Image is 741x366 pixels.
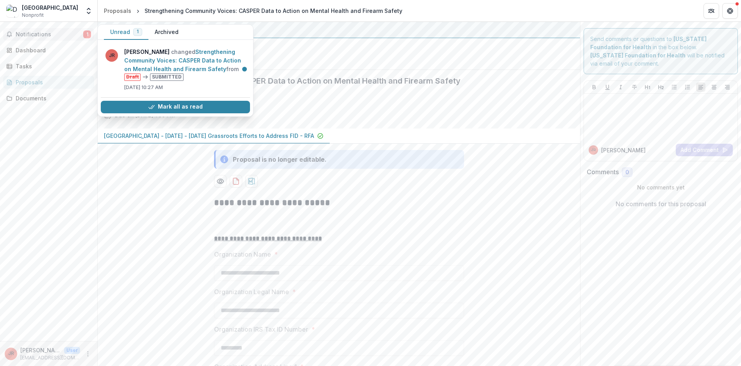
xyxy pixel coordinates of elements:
button: Ordered List [683,82,692,92]
div: Jessica Ricks [591,148,596,152]
button: Align Right [723,82,732,92]
p: [GEOGRAPHIC_DATA] - [DATE] - [DATE] Grassroots Efforts to Address FID - RFA [104,132,314,140]
button: Mark all as read [101,101,250,113]
button: Preview 40579542-56d7-4761-ac1d-f7dfa15c7e91-0.pdf [214,175,227,187]
img: Dent County Health Center [6,5,19,17]
p: Organization Name [214,250,271,259]
button: Add Comment [676,144,733,156]
button: Bold [589,82,599,92]
div: Dashboard [16,46,88,54]
a: Dashboard [3,44,94,57]
button: Align Left [696,82,705,92]
div: Tasks [16,62,88,70]
span: Nonprofit [22,12,44,19]
button: Italicize [616,82,625,92]
p: No comments for this proposal [616,199,706,209]
div: Strengthening Community Voices: CASPER Data to Action on Mental Health and Firearm Safety [145,7,402,15]
p: [PERSON_NAME] [20,346,61,354]
span: 0 [625,169,629,176]
button: Heading 1 [643,82,652,92]
button: Notifications1 [3,28,94,41]
span: 1 [137,29,139,34]
div: Jessica Ricks [8,351,14,356]
p: Organization IRS Tax ID Number [214,325,308,334]
a: Strengthening Community Voices: CASPER Data to Action on Mental Health and Firearm Safety [124,48,241,72]
h2: Strengthening Community Voices: CASPER Data to Action on Mental Health and Firearm Safety [104,76,561,86]
button: Open entity switcher [83,3,94,19]
p: [PERSON_NAME] [601,146,646,154]
a: Documents [3,92,94,105]
button: More [83,349,93,359]
div: Proposals [16,78,88,86]
span: 1 [83,30,91,38]
h2: Comments [587,168,619,176]
strong: [US_STATE] Foundation for Health [590,52,686,59]
button: Align Center [709,82,719,92]
div: [US_STATE] Foundation for Health [104,25,574,34]
button: Get Help [722,3,738,19]
a: Tasks [3,60,94,73]
p: changed from [124,48,245,81]
div: [GEOGRAPHIC_DATA] [22,4,78,12]
p: No comments yet [587,183,735,191]
div: Documents [16,94,88,102]
button: download-proposal [245,175,258,187]
button: Heading 2 [656,82,666,92]
button: Unread [104,25,148,40]
p: [EMAIL_ADDRESS][DOMAIN_NAME] [20,354,80,361]
div: Proposal is no longer editable. [233,155,327,164]
button: Underline [603,82,612,92]
div: Proposals [104,7,131,15]
a: Proposals [3,76,94,89]
button: Archived [148,25,185,40]
p: User [64,347,80,354]
nav: breadcrumb [101,5,405,16]
p: Organization Legal Name [214,287,289,296]
button: Bullet List [670,82,679,92]
div: Send comments or questions to in the box below. will be notified via email of your comment. [584,28,738,74]
button: download-proposal [230,175,242,187]
a: Proposals [101,5,134,16]
button: Partners [704,3,719,19]
button: Strike [630,82,639,92]
span: Notifications [16,31,83,38]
